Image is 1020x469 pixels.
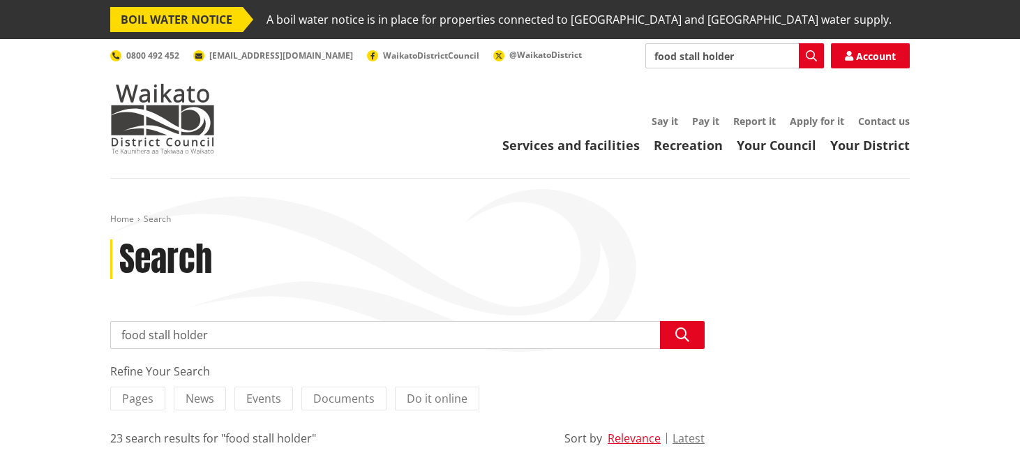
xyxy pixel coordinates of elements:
[186,391,214,406] span: News
[502,137,640,154] a: Services and facilities
[267,7,892,32] span: A boil water notice is in place for properties connected to [GEOGRAPHIC_DATA] and [GEOGRAPHIC_DAT...
[509,49,582,61] span: @WaikatoDistrict
[209,50,353,61] span: [EMAIL_ADDRESS][DOMAIN_NAME]
[673,432,705,445] button: Latest
[608,432,661,445] button: Relevance
[110,214,910,225] nav: breadcrumb
[407,391,467,406] span: Do it online
[831,43,910,68] a: Account
[692,114,719,128] a: Pay it
[110,363,705,380] div: Refine Your Search
[956,410,1006,461] iframe: Messenger Launcher
[110,321,705,349] input: Search input
[858,114,910,128] a: Contact us
[144,213,171,225] span: Search
[126,50,179,61] span: 0800 492 452
[367,50,479,61] a: WaikatoDistrictCouncil
[830,137,910,154] a: Your District
[110,84,215,154] img: Waikato District Council - Te Kaunihera aa Takiwaa o Waikato
[733,114,776,128] a: Report it
[652,114,678,128] a: Say it
[493,49,582,61] a: @WaikatoDistrict
[654,137,723,154] a: Recreation
[119,239,212,280] h1: Search
[110,213,134,225] a: Home
[246,391,281,406] span: Events
[737,137,816,154] a: Your Council
[110,50,179,61] a: 0800 492 452
[383,50,479,61] span: WaikatoDistrictCouncil
[313,391,375,406] span: Documents
[790,114,844,128] a: Apply for it
[564,430,602,447] div: Sort by
[193,50,353,61] a: [EMAIL_ADDRESS][DOMAIN_NAME]
[645,43,824,68] input: Search input
[110,7,243,32] span: BOIL WATER NOTICE
[122,391,153,406] span: Pages
[110,430,316,447] div: 23 search results for "food stall holder"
